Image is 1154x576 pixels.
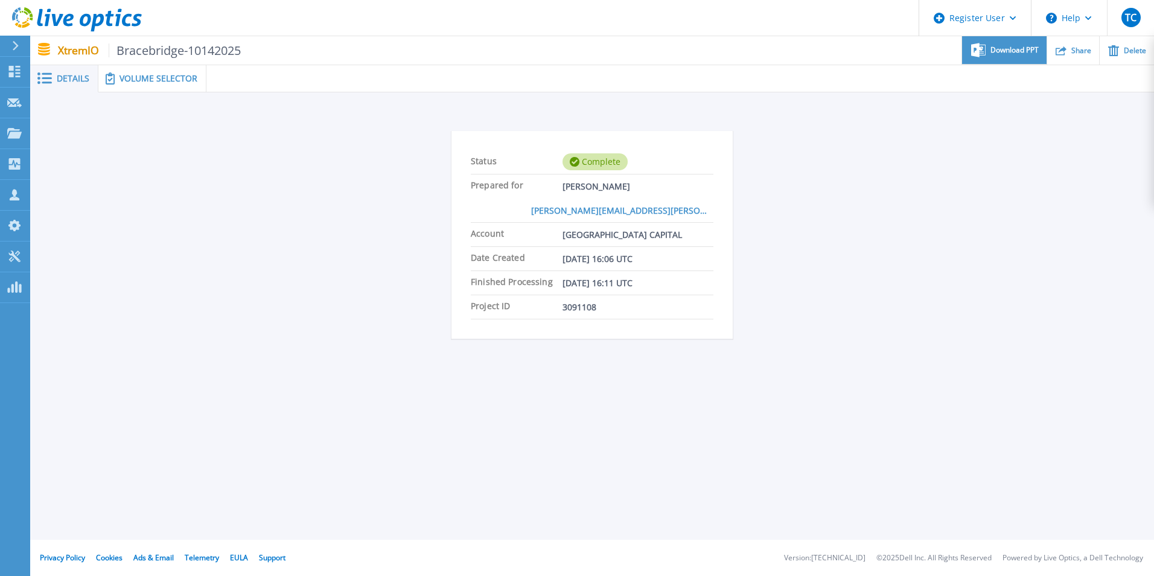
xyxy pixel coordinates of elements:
[876,554,992,562] li: © 2025 Dell Inc. All Rights Reserved
[1003,554,1143,562] li: Powered by Live Optics, a Dell Technology
[109,43,241,57] span: Bracebridge-10142025
[990,46,1039,54] span: Download PPT
[185,552,219,563] a: Telemetry
[1071,47,1091,54] span: Share
[471,247,563,270] span: Date Created
[563,174,630,199] span: [PERSON_NAME]
[1124,47,1146,54] span: Delete
[531,199,713,222] a: [PERSON_NAME][EMAIL_ADDRESS][PERSON_NAME][DOMAIN_NAME]
[96,552,123,563] a: Cookies
[471,271,563,295] span: Finished Processing
[57,74,89,83] span: Details
[784,554,865,562] li: Version: [TECHNICAL_ID]
[58,43,241,57] p: XtremIO
[230,552,248,563] a: EULA
[471,150,563,174] span: Status
[1125,13,1136,22] span: TC
[563,271,633,295] span: [DATE] 16:11 UTC
[120,74,197,83] span: Volume Selector
[471,174,563,199] span: Prepared for
[259,552,285,563] a: Support
[471,295,563,319] span: Project ID
[563,153,628,170] div: Complete
[471,223,563,246] span: Account
[563,295,596,319] span: 3091108
[563,223,682,246] span: [GEOGRAPHIC_DATA] CAPITAL
[133,552,174,563] a: Ads & Email
[40,552,85,563] a: Privacy Policy
[563,247,633,270] span: [DATE] 16:06 UTC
